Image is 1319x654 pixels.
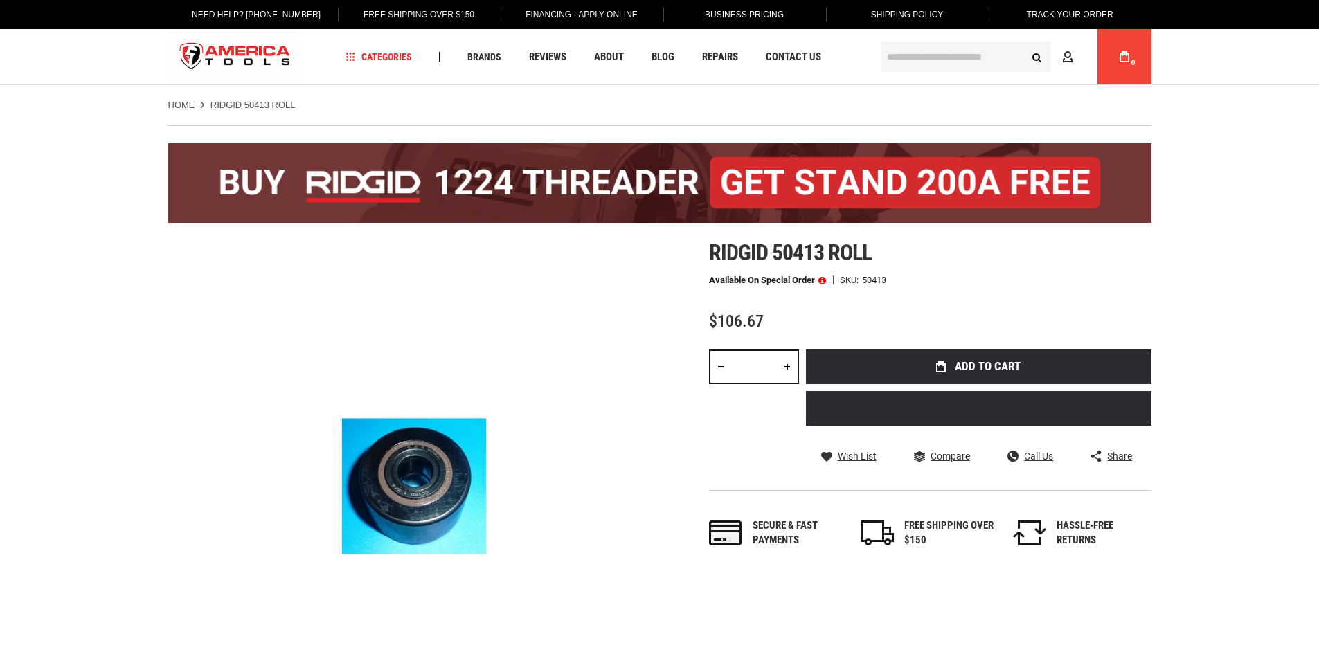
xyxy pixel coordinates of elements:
[753,518,843,548] div: Secure & fast payments
[1057,518,1147,548] div: HASSLE-FREE RETURNS
[904,518,994,548] div: FREE SHIPPING OVER $150
[709,311,764,331] span: $106.67
[645,48,681,66] a: Blog
[806,349,1151,384] button: Add to Cart
[709,275,826,285] p: Available on Special Order
[955,361,1021,372] span: Add to Cart
[914,450,970,462] a: Compare
[1024,44,1050,70] button: Search
[523,48,573,66] a: Reviews
[1013,520,1046,545] img: returns
[168,31,303,83] img: America Tools
[862,275,886,284] div: 50413
[210,100,296,110] strong: RIDGID 50413 ROLL
[594,52,624,62] span: About
[467,52,501,62] span: Brands
[931,451,970,461] span: Compare
[702,52,738,62] span: Repairs
[760,48,827,66] a: Contact Us
[840,275,862,284] strong: SKU
[168,143,1151,223] img: BOGO: Buy the RIDGID® 1224 Threader (26092), get the 92467 200A Stand FREE!
[588,48,630,66] a: About
[871,10,944,19] span: Shipping Policy
[1107,451,1132,461] span: Share
[652,52,674,62] span: Blog
[766,52,821,62] span: Contact Us
[168,31,303,83] a: store logo
[461,48,508,66] a: Brands
[168,99,195,111] a: Home
[821,450,877,462] a: Wish List
[339,48,418,66] a: Categories
[838,451,877,461] span: Wish List
[1007,450,1053,462] a: Call Us
[861,520,894,545] img: shipping
[1111,29,1138,84] a: 0
[696,48,744,66] a: Repairs
[709,520,742,545] img: payments
[1131,59,1136,66] span: 0
[346,52,412,62] span: Categories
[1024,451,1053,461] span: Call Us
[529,52,566,62] span: Reviews
[709,239,872,266] span: Ridgid 50413 roll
